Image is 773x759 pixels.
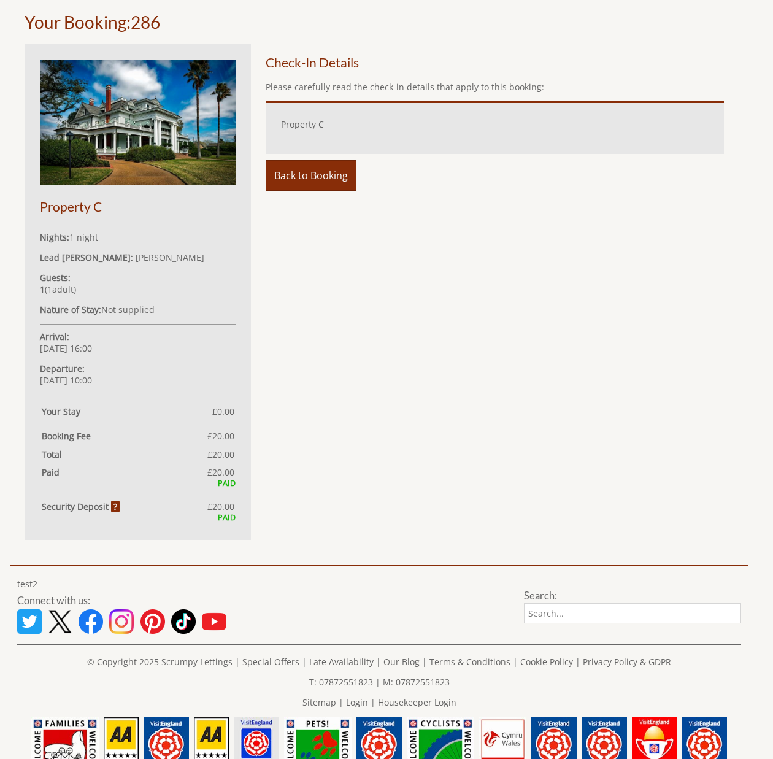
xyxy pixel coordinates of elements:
strong: Security Deposit [42,501,120,512]
span: 20.00 [212,449,234,460]
p: Not supplied [40,304,236,315]
div: PAID [40,478,236,488]
p: 1 night [40,231,236,243]
strong: Your Stay [42,406,212,417]
span: 20.00 [212,501,234,512]
a: Sitemap [302,696,336,708]
strong: Arrival: [40,331,69,342]
span: 1 [47,283,52,295]
a: Special Offers [242,656,299,668]
a: Privacy Policy & GDPR [583,656,671,668]
input: Search... [524,603,741,623]
strong: Booking Fee [42,430,207,442]
p: Please carefully read the check-in details that apply to this booking: [266,81,724,93]
strong: 1 [40,283,45,295]
span: £ [212,406,234,417]
span: | [375,676,380,688]
a: Our Blog [383,656,420,668]
h1: 286 [25,12,734,33]
a: M: 07872551823 [383,676,450,688]
strong: Nights: [40,231,69,243]
img: Youtube [202,609,226,634]
strong: Nature of Stay: [40,304,101,315]
a: Cookie Policy [520,656,573,668]
img: An image of 'Property C' [40,60,236,185]
strong: Guests: [40,272,71,283]
span: £ [207,449,234,460]
a: Housekeeper Login [378,696,456,708]
img: Twitter [17,609,42,634]
a: T: 07872551823 [309,676,373,688]
span: | [339,696,344,708]
strong: Paid [42,466,207,478]
span: 20.00 [212,466,234,478]
span: | [302,656,307,668]
a: Login [346,696,368,708]
h3: Search: [524,590,741,601]
img: Facebook [79,609,103,634]
a: Your Booking: [25,12,131,33]
span: [PERSON_NAME] [136,252,204,263]
h2: Check-In Details [266,55,724,70]
img: Instagram [109,609,134,634]
img: X [48,609,72,634]
span: | [376,656,381,668]
strong: Departure: [40,363,85,374]
p: [DATE] 10:00 [40,363,236,386]
strong: Total [42,449,207,460]
a: Back to Booking [266,160,356,191]
span: | [235,656,240,668]
h3: Connect with us: [17,595,509,606]
a: Property C [40,176,236,214]
a: Terms & Conditions [429,656,510,668]
a: Late Availability [309,656,374,668]
p: [DATE] 16:00 [40,331,236,354]
span: ( ) [40,283,76,295]
h2: Property C [40,199,236,214]
span: adult [47,283,74,295]
a: © Copyright 2025 Scrumpy Lettings [87,656,233,668]
span: | [422,656,427,668]
span: | [371,696,375,708]
span: 20.00 [212,430,234,442]
p: Property C [281,118,709,130]
span: £ [207,501,234,512]
span: £ [207,466,234,478]
span: £ [207,430,234,442]
span: | [513,656,518,668]
span: | [575,656,580,668]
img: Pinterest [140,609,165,634]
img: Tiktok [171,609,196,634]
span: 0.00 [217,406,234,417]
strong: Lead [PERSON_NAME]: [40,252,133,263]
div: PAID [40,512,236,523]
